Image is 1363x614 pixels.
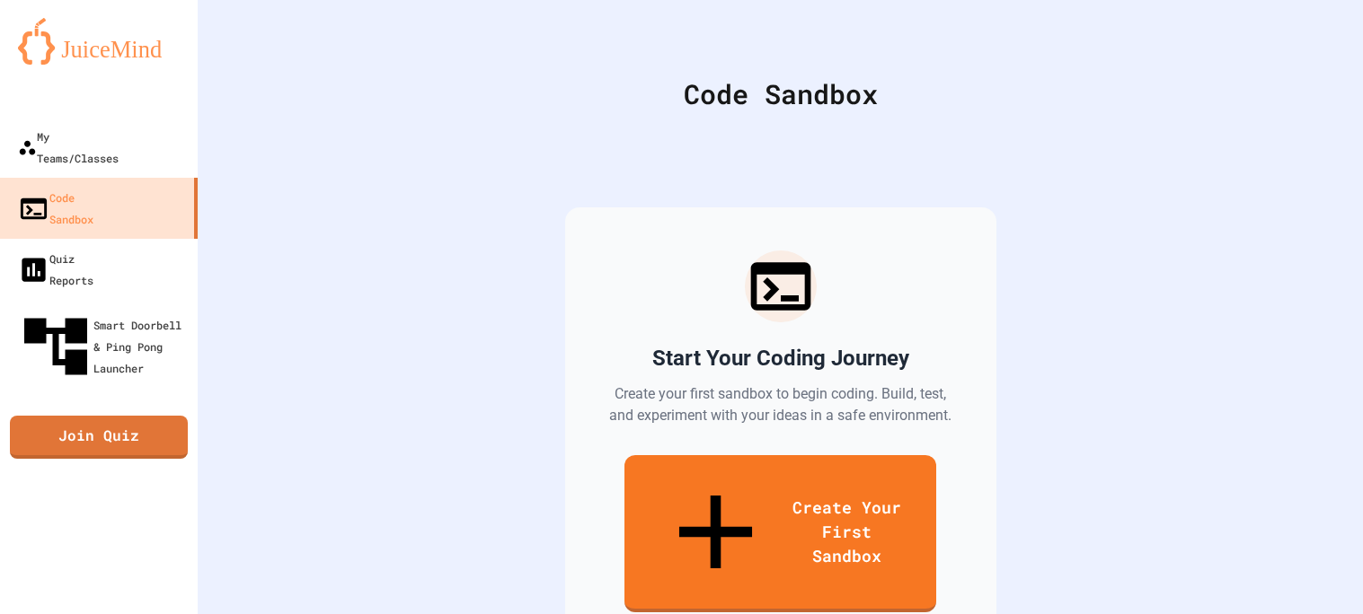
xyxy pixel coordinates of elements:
div: Smart Doorbell & Ping Pong Launcher [18,309,190,384]
div: Code Sandbox [18,187,93,230]
div: Quiz Reports [18,248,93,291]
a: Create Your First Sandbox [624,455,936,612]
div: Code Sandbox [243,74,1318,114]
h2: Start Your Coding Journey [652,344,909,373]
div: My Teams/Classes [18,126,119,169]
img: logo-orange.svg [18,18,180,65]
a: Join Quiz [10,416,188,459]
p: Create your first sandbox to begin coding. Build, test, and experiment with your ideas in a safe ... [608,383,953,426]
